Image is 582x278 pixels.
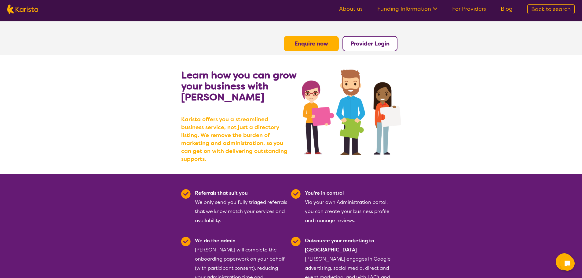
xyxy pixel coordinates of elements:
[195,190,248,196] b: Referrals that suit you
[195,189,287,225] div: We only send you fully triaged referrals that we know match your services and availability.
[339,5,363,13] a: About us
[556,253,573,270] button: Channel Menu
[195,237,236,244] b: We do the admin
[342,36,397,51] button: Provider Login
[350,40,390,47] a: Provider Login
[302,70,401,155] img: grow your business with Karista
[377,5,437,13] a: Funding Information
[7,5,38,14] img: Karista logo
[295,40,328,47] a: Enquire now
[501,5,513,13] a: Blog
[181,69,296,103] b: Learn how you can grow your business with [PERSON_NAME]
[531,5,571,13] span: Back to search
[181,115,291,163] b: Karista offers you a streamlined business service, not just a directory listing. We remove the bu...
[452,5,486,13] a: For Providers
[181,189,191,199] img: Tick
[181,237,191,246] img: Tick
[305,237,374,253] b: Outsource your marketing to [GEOGRAPHIC_DATA]
[291,189,301,199] img: Tick
[305,190,344,196] b: You're in control
[291,237,301,246] img: Tick
[284,36,339,51] button: Enquire now
[527,4,575,14] a: Back to search
[305,189,397,225] div: Via your own Administration portal, you can create your business profile and manage reviews.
